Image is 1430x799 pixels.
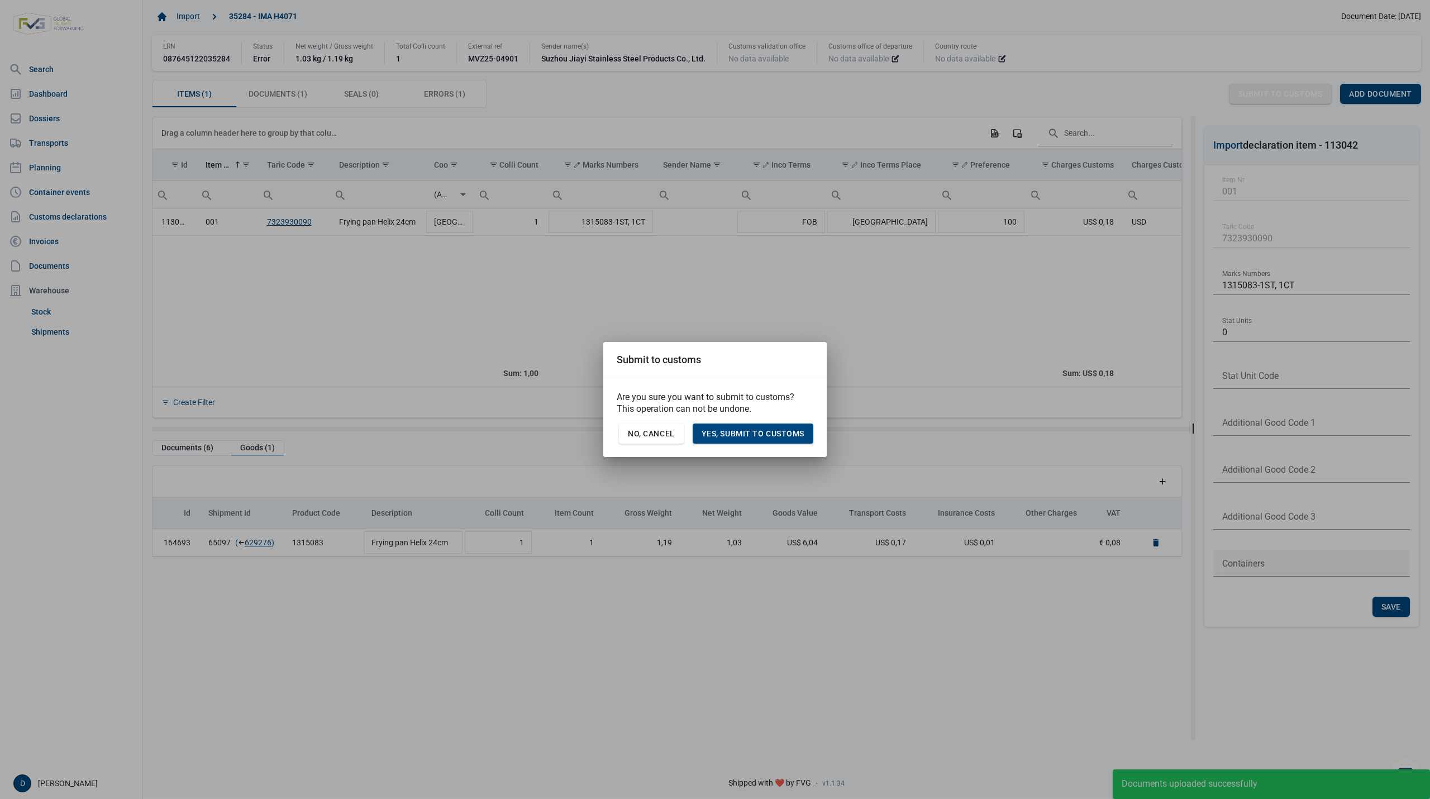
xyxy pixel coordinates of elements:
span: Yes, Submit to customs [702,429,804,438]
div: Submit to customs [617,353,701,366]
div: No, Cancel [619,424,684,444]
div: Yes, Submit to customs [693,424,813,444]
span: No, Cancel [628,429,675,438]
p: Are you sure you want to submit to customs? This operation can not be undone. [617,392,813,415]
